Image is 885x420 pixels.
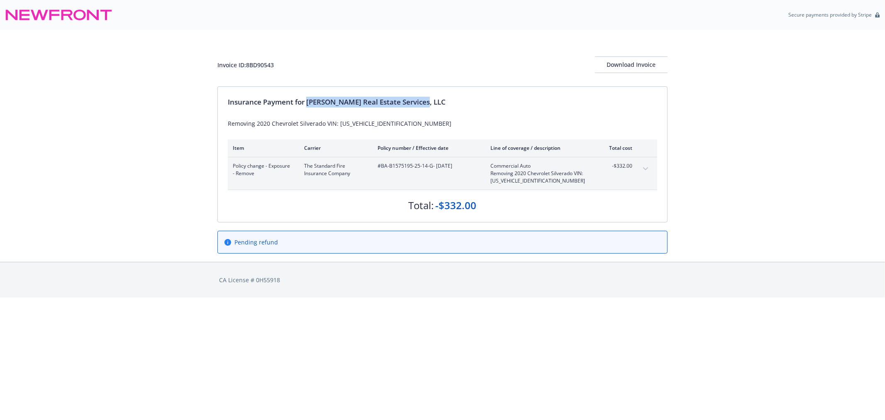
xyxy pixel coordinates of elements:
span: Commercial Auto [490,162,588,170]
div: Total cost [601,144,632,151]
div: Download Invoice [595,57,668,73]
div: Carrier [304,144,364,151]
div: Total: [409,198,434,212]
button: expand content [639,162,652,176]
button: Download Invoice [595,56,668,73]
span: Removing 2020 Chevrolet Silverado VIN: [US_VEHICLE_IDENTIFICATION_NUMBER] [490,170,588,185]
span: Policy change - Exposure - Remove [233,162,291,177]
div: Policy change - Exposure - RemoveThe Standard Fire Insurance Company#BA-B1575195-25-14-G- [DATE]C... [228,157,657,190]
div: -$332.00 [436,198,477,212]
div: Policy number / Effective date [378,144,477,151]
div: Line of coverage / description [490,144,588,151]
span: #BA-B1575195-25-14-G - [DATE] [378,162,477,170]
div: Insurance Payment for [PERSON_NAME] Real Estate Services, LLC [228,97,657,107]
span: Commercial AutoRemoving 2020 Chevrolet Silverado VIN: [US_VEHICLE_IDENTIFICATION_NUMBER] [490,162,588,185]
p: Secure payments provided by Stripe [788,11,872,18]
div: Removing 2020 Chevrolet Silverado VIN: [US_VEHICLE_IDENTIFICATION_NUMBER] [228,119,657,128]
div: CA License # 0H55918 [219,276,666,284]
div: Item [233,144,291,151]
span: The Standard Fire Insurance Company [304,162,364,177]
span: Pending refund [234,238,278,247]
span: -$332.00 [601,162,632,170]
div: Invoice ID: 8BD90543 [217,61,274,69]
